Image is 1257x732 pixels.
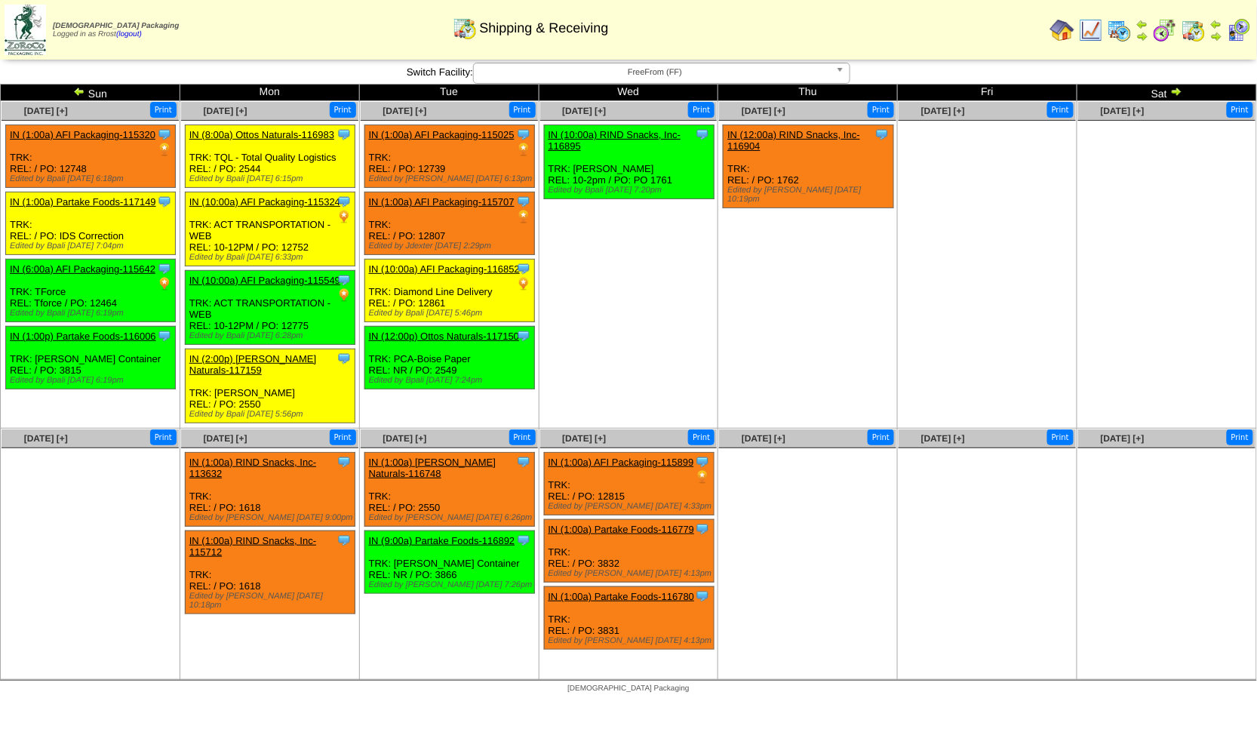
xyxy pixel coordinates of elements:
[189,535,316,558] a: IN (1:00a) RIND Snacks, Inc-115712
[1101,433,1145,444] span: [DATE] [+]
[742,106,785,116] a: [DATE] [+]
[337,288,352,303] img: PO
[695,469,710,484] img: PO
[330,429,356,445] button: Print
[189,174,355,183] div: Edited by Bpali [DATE] 6:15pm
[1227,18,1251,42] img: calendarcustomer.gif
[189,331,355,340] div: Edited by Bpali [DATE] 6:28pm
[1101,106,1145,116] a: [DATE] [+]
[116,30,142,38] a: (logout)
[157,194,172,209] img: Tooltip
[337,533,352,548] img: Tooltip
[549,524,695,535] a: IN (1:00a) Partake Foods-116779
[868,102,894,118] button: Print
[509,429,536,445] button: Print
[185,349,355,423] div: TRK: [PERSON_NAME] REL: / PO: 2550
[688,102,715,118] button: Print
[369,174,534,183] div: Edited by [PERSON_NAME] [DATE] 6:13pm
[10,196,156,208] a: IN (1:00a) Partake Foods-117149
[189,253,355,262] div: Edited by Bpali [DATE] 6:33pm
[189,275,340,286] a: IN (10:00a) AFI Packaging-115549
[24,433,68,444] a: [DATE] [+]
[189,592,355,610] div: Edited by [PERSON_NAME] [DATE] 10:18pm
[185,271,355,345] div: TRK: ACT TRANSPORTATION - WEB REL: 10-12PM / PO: 12775
[1050,18,1074,42] img: home.gif
[742,433,785,444] a: [DATE] [+]
[204,106,247,116] a: [DATE] [+]
[185,192,355,266] div: TRK: ACT TRANSPORTATION - WEB REL: 10-12PM / PO: 12752
[204,433,247,444] a: [DATE] [+]
[1108,18,1132,42] img: calendarprod.gif
[189,457,316,479] a: IN (1:00a) RIND Snacks, Inc-113632
[562,433,606,444] a: [DATE] [+]
[516,276,531,291] img: PO
[868,429,894,445] button: Print
[874,127,890,142] img: Tooltip
[330,102,356,118] button: Print
[6,260,176,322] div: TRK: TForce REL: Tforce / PO: 12464
[383,106,426,116] span: [DATE] [+]
[383,433,426,444] a: [DATE] [+]
[369,457,496,479] a: IN (1:00a) [PERSON_NAME] Naturals-116748
[1,85,180,101] td: Sun
[562,106,606,116] a: [DATE] [+]
[544,520,714,583] div: TRK: REL: / PO: 3832
[549,502,714,511] div: Edited by [PERSON_NAME] [DATE] 4:33pm
[898,85,1077,101] td: Fri
[53,22,179,30] span: [DEMOGRAPHIC_DATA] Packaging
[369,580,534,589] div: Edited by [PERSON_NAME] [DATE] 7:26pm
[185,125,355,188] div: TRK: TQL - Total Quality Logistics REL: / PO: 2544
[10,129,155,140] a: IN (1:00a) AFI Packaging-115320
[516,127,531,142] img: Tooltip
[516,328,531,343] img: Tooltip
[73,85,85,97] img: arrowleft.gif
[369,513,534,522] div: Edited by [PERSON_NAME] [DATE] 6:26pm
[337,127,352,142] img: Tooltip
[549,569,714,578] div: Edited by [PERSON_NAME] [DATE] 4:13pm
[724,125,893,208] div: TRK: REL: / PO: 1762
[695,589,710,604] img: Tooltip
[369,196,515,208] a: IN (1:00a) AFI Packaging-115707
[480,63,830,82] span: FreeFrom (FF)
[369,129,515,140] a: IN (1:00a) AFI Packaging-115025
[364,260,534,322] div: TRK: Diamond Line Delivery REL: / PO: 12861
[549,457,694,468] a: IN (1:00a) AFI Packaging-115899
[157,127,172,142] img: Tooltip
[6,327,176,389] div: TRK: [PERSON_NAME] Container REL: / PO: 3815
[695,521,710,537] img: Tooltip
[1136,30,1148,42] img: arrowright.gif
[369,263,520,275] a: IN (10:00a) AFI Packaging-116852
[516,261,531,276] img: Tooltip
[921,433,965,444] span: [DATE] [+]
[337,194,352,209] img: Tooltip
[1210,30,1222,42] img: arrowright.gif
[544,125,714,199] div: TRK: [PERSON_NAME] REL: 10-2pm / PO: PO 1761
[157,328,172,343] img: Tooltip
[516,454,531,469] img: Tooltip
[1227,102,1253,118] button: Print
[1227,429,1253,445] button: Print
[516,142,531,157] img: PO
[364,453,534,527] div: TRK: REL: / PO: 2550
[549,591,695,602] a: IN (1:00a) Partake Foods-116780
[189,513,355,522] div: Edited by [PERSON_NAME] [DATE] 9:00pm
[150,429,177,445] button: Print
[727,129,860,152] a: IN (12:00a) RIND Snacks, Inc-116904
[6,192,176,255] div: TRK: REL: / PO: IDS Correction
[364,125,534,188] div: TRK: REL: / PO: 12739
[1077,85,1257,101] td: Sat
[549,186,714,195] div: Edited by Bpali [DATE] 7:20pm
[1170,85,1182,97] img: arrowright.gif
[157,276,172,291] img: PO
[369,535,515,546] a: IN (9:00a) Partake Foods-116892
[10,309,175,318] div: Edited by Bpali [DATE] 6:19pm
[695,127,710,142] img: Tooltip
[1079,18,1103,42] img: line_graph.gif
[1047,429,1074,445] button: Print
[727,186,893,204] div: Edited by [PERSON_NAME] [DATE] 10:19pm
